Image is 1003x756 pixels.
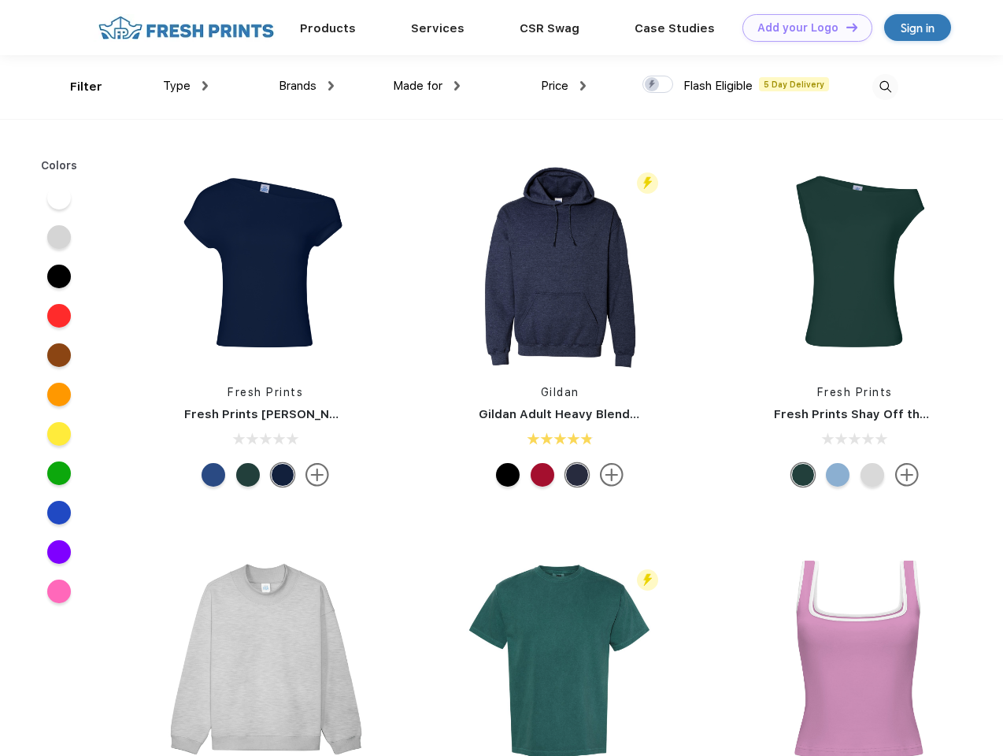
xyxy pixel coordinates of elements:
[600,463,624,487] img: more.svg
[791,463,815,487] div: Green
[455,159,664,369] img: func=resize&h=266
[826,463,849,487] div: Light Blue
[228,386,303,398] a: Fresh Prints
[29,157,90,174] div: Colors
[454,81,460,91] img: dropdown.png
[202,463,225,487] div: True Blue
[479,407,823,421] a: Gildan Adult Heavy Blend 8 Oz. 50/50 Hooded Sweatshirt
[901,19,935,37] div: Sign in
[757,21,838,35] div: Add your Logo
[580,81,586,91] img: dropdown.png
[271,463,294,487] div: Navy
[861,463,884,487] div: Ash Grey
[236,463,260,487] div: Green
[759,77,829,91] span: 5 Day Delivery
[531,463,554,487] div: Cherry Red
[520,21,579,35] a: CSR Swag
[846,23,857,31] img: DT
[496,463,520,487] div: Black
[817,386,893,398] a: Fresh Prints
[202,81,208,91] img: dropdown.png
[411,21,464,35] a: Services
[161,159,370,369] img: func=resize&h=266
[683,79,753,93] span: Flash Eligible
[305,463,329,487] img: more.svg
[637,569,658,591] img: flash_active_toggle.svg
[565,463,589,487] div: Ht Sprt Drk Navy
[541,386,579,398] a: Gildan
[328,81,334,91] img: dropdown.png
[895,463,919,487] img: more.svg
[750,159,960,369] img: func=resize&h=266
[884,14,951,41] a: Sign in
[637,172,658,194] img: flash_active_toggle.svg
[70,78,102,96] div: Filter
[393,79,442,93] span: Made for
[279,79,316,93] span: Brands
[872,74,898,100] img: desktop_search.svg
[541,79,568,93] span: Price
[94,14,279,42] img: fo%20logo%202.webp
[163,79,191,93] span: Type
[300,21,356,35] a: Products
[184,407,490,421] a: Fresh Prints [PERSON_NAME] Off the Shoulder Top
